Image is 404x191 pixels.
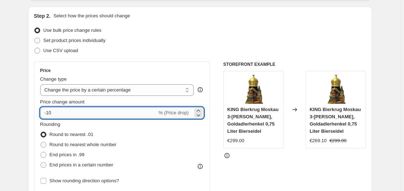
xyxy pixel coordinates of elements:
strike: €299.00 [329,137,346,144]
span: Use bulk price change rules [43,27,101,33]
span: % (Price drop) [159,110,189,115]
h6: STOREFRONT EXAMPLE [223,61,366,67]
span: End prices in a certain number [50,162,113,167]
span: Change type [40,76,67,82]
h2: Step 2. [34,12,51,20]
div: €299.00 [227,137,244,144]
span: Round to nearest whole number [50,142,117,147]
span: Round to nearest .01 [50,132,93,137]
h3: Price [40,68,51,73]
div: help [197,86,204,93]
img: 81ealPVhTZL_80x.jpg [321,75,350,104]
span: Use CSV upload [43,48,78,53]
span: Price change amount [40,99,85,105]
p: Select how the prices should change [53,12,130,20]
div: €269.10 [310,137,327,144]
span: Show rounding direction options? [50,178,119,183]
span: Rounding [40,122,60,127]
span: End prices in .99 [50,152,85,157]
span: Set product prices individually [43,38,106,43]
span: KING Bierkrug Moskau 3-[PERSON_NAME], Goldadlerhenkel 0,75 Liter Bierseidel [227,107,279,134]
input: -15 [40,107,157,119]
span: KING Bierkrug Moskau 3-[PERSON_NAME], Goldadlerhenkel 0,75 Liter Bierseidel [310,107,361,134]
img: 81ealPVhTZL_80x.jpg [239,75,268,104]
